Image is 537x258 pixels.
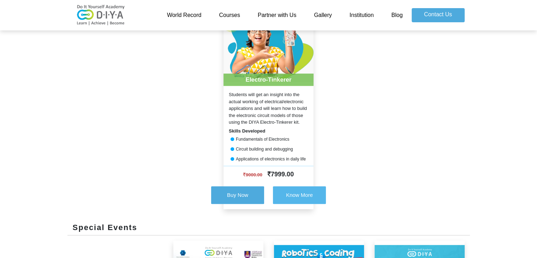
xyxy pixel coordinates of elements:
[158,8,210,22] a: World Record
[286,192,313,198] span: Know More
[223,128,314,135] div: Skills Developed
[305,8,341,22] a: Gallery
[227,192,248,198] span: Buy Now
[211,186,264,204] button: Buy Now
[223,91,314,126] div: Students will get an insight into the actual working of electrical/electronic applications and wi...
[249,8,305,22] a: Partner with Us
[223,10,314,86] img: product-20210729104519.jpg
[268,171,294,178] span: 7999.00
[223,74,314,86] div: Electro-Tinkerer
[243,172,262,177] span: 9000.00
[273,183,326,209] a: Know More
[211,183,273,209] a: Buy Now
[382,8,411,22] a: Blog
[223,156,314,162] div: Applications of electronics in daily life
[223,146,314,152] div: Circuit building and debugging
[412,8,465,22] a: Contact Us
[73,5,129,26] img: logo-v2.png
[273,186,326,204] button: Know More
[210,8,249,22] a: Courses
[341,8,382,22] a: Institution
[223,136,314,142] div: Fundamentals of Electronics
[67,222,470,235] div: Special Events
